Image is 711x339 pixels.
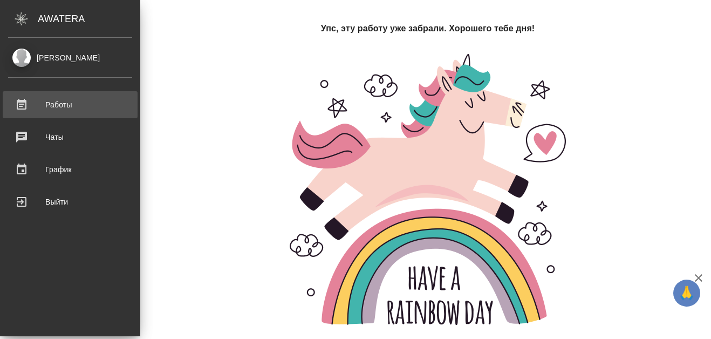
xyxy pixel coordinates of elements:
[8,97,132,113] div: Работы
[8,194,132,210] div: Выйти
[38,8,140,30] div: AWATERA
[673,280,700,307] button: 🙏
[8,161,132,178] div: График
[678,282,696,304] span: 🙏
[8,129,132,145] div: Чаты
[8,52,132,64] div: [PERSON_NAME]
[3,124,138,151] a: Чаты
[3,156,138,183] a: График
[3,91,138,118] a: Работы
[321,22,535,35] h4: Упс, эту работу уже забрали. Хорошего тебе дня!
[3,188,138,215] a: Выйти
